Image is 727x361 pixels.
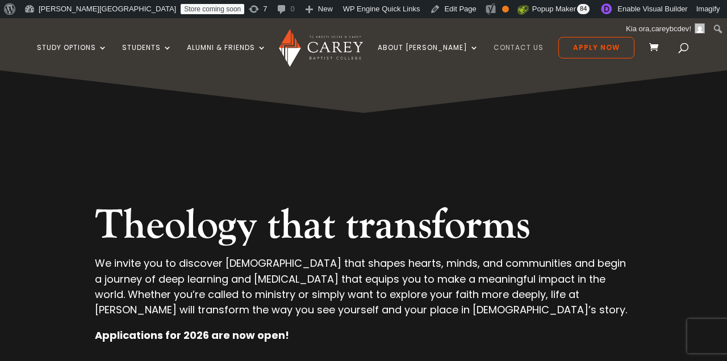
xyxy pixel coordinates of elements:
a: Apply Now [558,37,634,58]
a: Study Options [37,44,107,70]
div: OK [502,6,509,12]
a: About [PERSON_NAME] [378,44,479,70]
a: Kia ora, ! [622,20,709,38]
a: Alumni & Friends [187,44,266,70]
p: We invite you to discover [DEMOGRAPHIC_DATA] that shapes hearts, minds, and communities and begin... [95,255,632,328]
span: 84 [577,4,590,14]
span: careybcdev [651,24,689,33]
a: Students [122,44,172,70]
h2: Theology that transforms [95,201,632,255]
a: Contact Us [494,44,544,70]
a: Store coming soon [181,4,244,14]
strong: Applications for 2026 are now open! [95,328,289,342]
img: Carey Baptist College [279,29,362,67]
